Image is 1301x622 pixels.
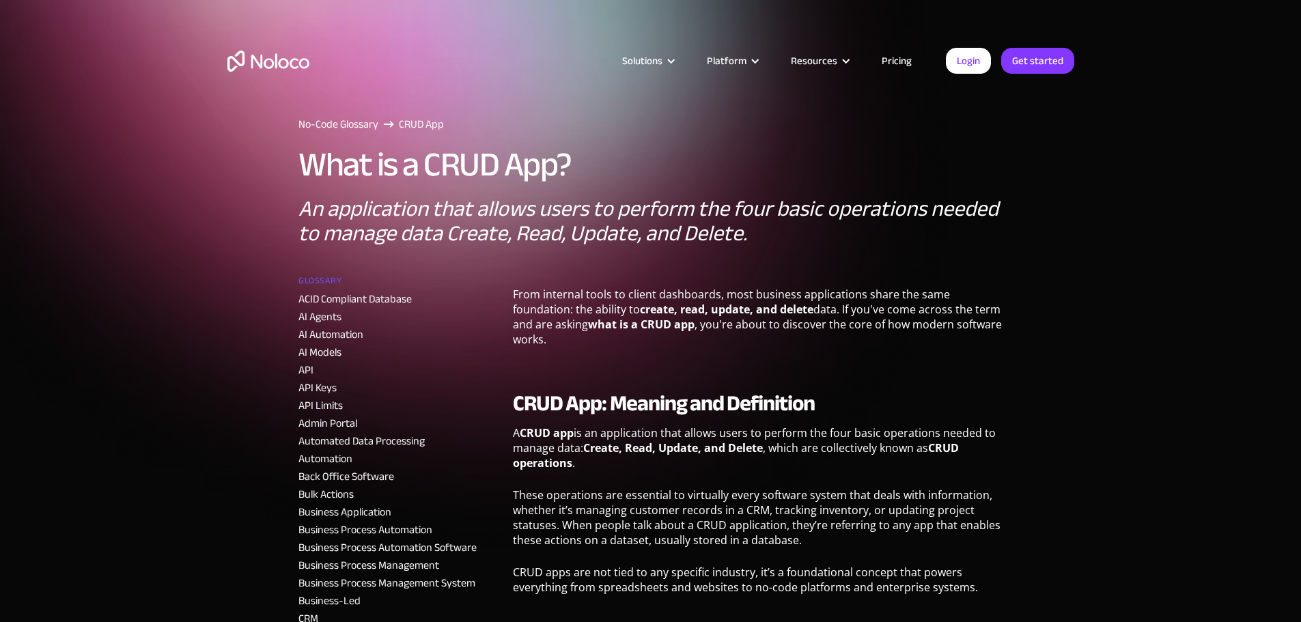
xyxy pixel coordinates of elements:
[298,270,341,291] h2: Glossary
[298,270,502,291] a: Glossary
[298,431,425,451] a: Automated Data Processing
[298,591,361,611] a: Business-Led
[298,395,343,416] a: API Limits
[298,360,313,380] a: API
[640,302,813,317] strong: create, read, update, and delete
[520,425,574,440] strong: CRUD app
[298,449,352,469] a: Automation
[774,52,865,70] div: Resources
[298,573,475,593] a: Business Process Management System
[298,197,1003,246] p: An application that allows users to perform the four basic operations needed to manage data Creat...
[865,52,929,70] a: Pricing
[298,289,412,309] a: ACID Compliant Database
[588,317,695,332] strong: what is a CRUD app
[583,440,763,455] strong: Create, Read, Update, and Delete
[298,307,341,327] a: AI Agents
[707,52,746,70] div: Platform
[298,555,439,576] a: Business Process Management
[513,565,1003,605] p: CRUD apps are not tied to any specific industry, it’s a foundational concept that powers everythi...
[298,413,357,434] a: Admin Portal
[298,146,572,183] h1: What is a CRUD App?
[298,502,391,522] a: Business Application
[513,425,1003,481] p: A is an application that allows users to perform the four basic operations needed to manage data:...
[605,52,690,70] div: Solutions
[298,537,477,558] a: Business Process Automation Software
[690,52,774,70] div: Platform
[298,466,394,487] a: Back Office Software
[227,51,309,72] a: home
[298,484,354,505] a: Bulk Actions
[298,324,363,345] a: AI Automation
[513,487,1003,558] p: These operations are essential to virtually every software system that deals with information, wh...
[513,383,815,424] strong: CRUD App: Meaning and Definition
[298,378,337,398] a: API Keys
[791,52,837,70] div: Resources
[513,440,959,470] strong: CRUD operations
[298,342,341,363] a: AI Models
[946,48,991,74] a: Login
[622,52,662,70] div: Solutions
[1001,48,1074,74] a: Get started
[513,287,1003,357] p: From internal tools to client dashboards, most business applications share the same foundation: t...
[298,520,432,540] a: Business Process Automation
